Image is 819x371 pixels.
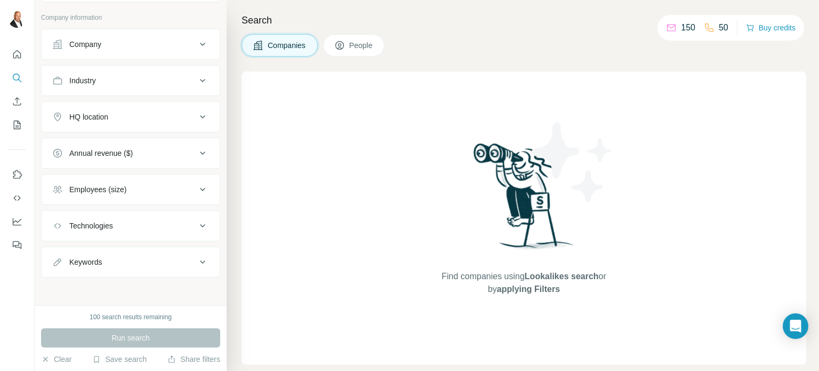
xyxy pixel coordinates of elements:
div: Keywords [69,257,102,267]
span: Lookalikes search [525,272,599,281]
button: Clear [41,354,71,365]
button: My lists [9,115,26,135]
div: Annual revenue ($) [69,148,133,159]
button: Industry [42,68,220,93]
p: Company information [41,13,220,22]
span: Companies [268,40,307,51]
button: Save search [92,354,147,365]
div: 100 search results remaining [90,312,172,322]
div: Employees (size) [69,184,126,195]
button: Annual revenue ($) [42,140,220,166]
button: Technologies [42,213,220,239]
button: Use Surfe on LinkedIn [9,165,26,184]
div: Industry [69,75,96,86]
span: Find companies using or by [438,270,609,296]
p: 50 [719,21,728,34]
img: Surfe Illustration - Stars [524,114,620,210]
button: HQ location [42,104,220,130]
div: Open Intercom Messenger [783,313,808,339]
button: Search [9,68,26,88]
button: Buy credits [746,20,796,35]
button: Keywords [42,249,220,275]
button: Quick start [9,45,26,64]
div: HQ location [69,112,108,122]
button: Company [42,31,220,57]
img: Avatar [9,11,26,28]
button: Share filters [167,354,220,365]
img: Surfe Illustration - Woman searching with binoculars [469,140,580,259]
h4: Search [242,13,806,28]
span: applying Filters [497,285,560,294]
button: Use Surfe API [9,188,26,208]
span: People [349,40,374,51]
button: Dashboard [9,212,26,231]
button: Employees (size) [42,177,220,202]
p: 150 [681,21,695,34]
div: Technologies [69,220,113,231]
div: Company [69,39,101,50]
button: Enrich CSV [9,92,26,111]
button: Feedback [9,235,26,255]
